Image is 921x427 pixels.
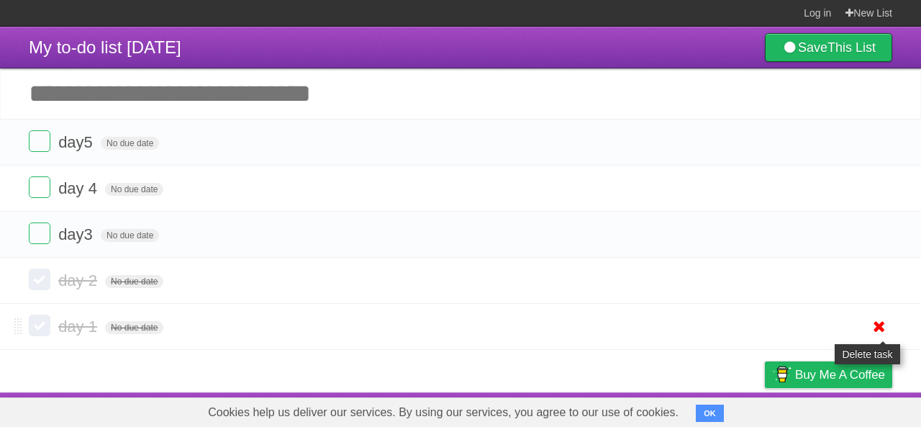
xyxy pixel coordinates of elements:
label: Done [29,223,50,244]
img: Buy me a coffee [772,362,791,387]
span: No due date [101,229,159,242]
span: Cookies help us deliver our services. By using our services, you agree to our use of cookies. [194,398,693,427]
a: SaveThis List [765,33,892,62]
span: No due date [105,321,163,334]
span: My to-do list [DATE] [29,37,181,57]
span: day 4 [58,179,101,197]
span: No due date [101,137,159,150]
label: Done [29,269,50,290]
a: About [573,396,604,423]
a: Privacy [746,396,784,423]
label: Done [29,315,50,336]
b: This List [827,40,876,55]
span: No due date [105,275,163,288]
a: Buy me a coffee [765,361,892,388]
a: Suggest a feature [802,396,892,423]
span: day3 [58,225,96,243]
span: No due date [105,183,163,196]
a: Developers [621,396,679,423]
a: Terms [697,396,729,423]
label: Done [29,130,50,152]
span: Buy me a coffee [795,362,885,387]
span: day 1 [58,318,101,336]
span: day5 [58,133,96,151]
label: Done [29,176,50,198]
span: day 2 [58,271,101,289]
button: OK [696,405,724,422]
